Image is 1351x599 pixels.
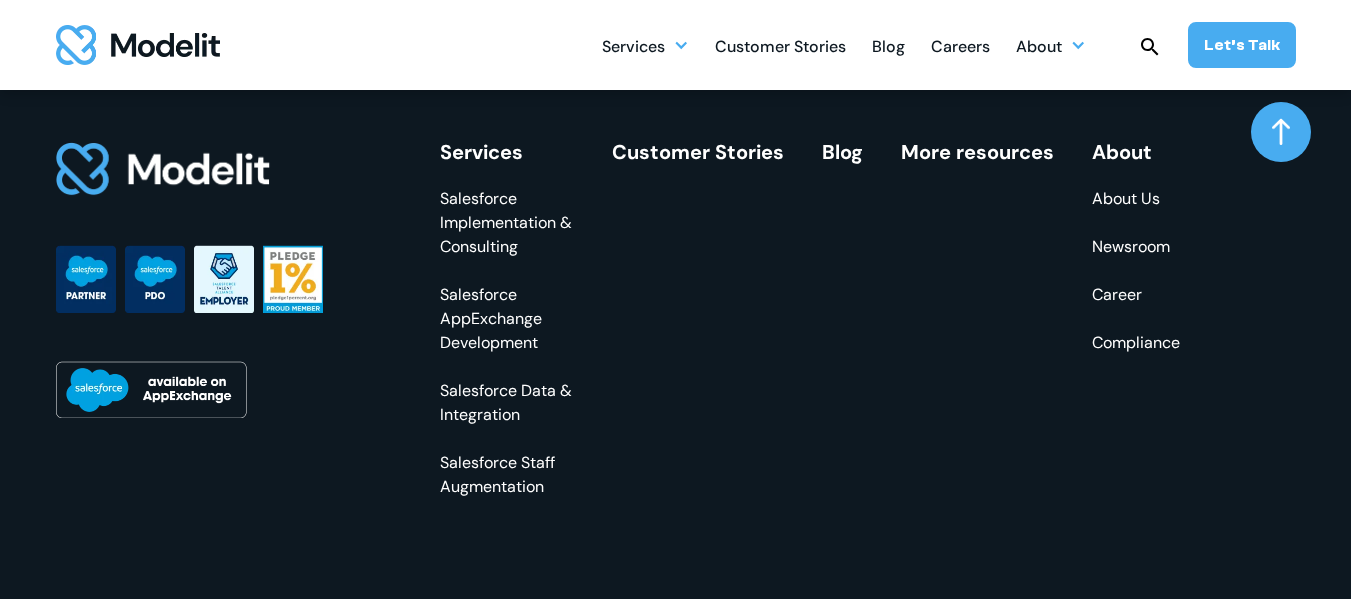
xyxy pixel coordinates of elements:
a: Newsroom [1092,235,1180,259]
div: Customer Stories [715,29,846,68]
img: modelit logo [56,25,220,65]
a: About Us [1092,187,1180,211]
div: Blog [872,29,905,68]
a: Salesforce AppExchange Development [440,283,574,355]
div: About [1092,141,1180,163]
a: Salesforce Implementation & Consulting [440,187,574,259]
img: footer logo [56,141,272,198]
a: Salesforce Data & Integration [440,379,574,427]
a: Blog [822,139,863,165]
a: home [56,25,220,65]
div: About [1016,29,1062,68]
div: Services [440,141,574,163]
div: Services [602,26,689,65]
div: Let’s Talk [1204,34,1280,56]
img: arrow up [1272,118,1290,146]
a: Compliance [1092,331,1180,355]
a: Career [1092,283,1180,307]
a: Careers [931,26,990,65]
a: Blog [872,26,905,65]
div: Services [602,29,665,68]
a: More resources [901,139,1054,165]
a: Salesforce Staff Augmentation [440,451,574,499]
a: Customer Stories [612,139,784,165]
div: About [1016,26,1086,65]
a: Customer Stories [715,26,846,65]
a: Let’s Talk [1188,22,1296,68]
div: Careers [931,29,990,68]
